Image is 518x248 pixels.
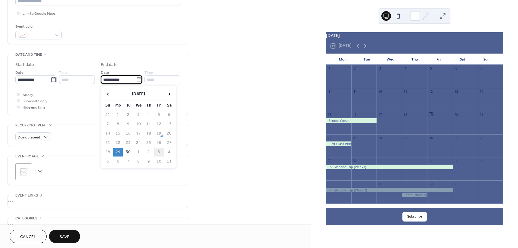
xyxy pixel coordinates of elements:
[353,113,357,117] div: 16
[164,110,174,119] td: 6
[479,89,484,94] div: 14
[23,11,56,17] span: Link to Google Maps
[123,129,133,138] td: 16
[429,182,433,186] div: 10
[479,67,484,71] div: 7
[154,138,164,147] td: 26
[451,54,475,65] div: Sat
[101,62,118,68] div: End date
[429,113,433,117] div: 19
[154,157,164,166] td: 10
[154,110,164,119] td: 5
[355,54,379,65] div: Tue
[353,136,357,140] div: 23
[454,159,458,163] div: 4
[402,193,427,197] div: Inter-School Sports Cross Country
[15,51,42,58] span: Date and time
[113,148,123,157] td: 29
[144,129,154,138] td: 18
[404,89,408,94] div: 11
[10,230,47,243] button: Cancel
[103,101,113,110] th: Su
[353,67,357,71] div: 2
[103,129,113,138] td: 14
[479,136,484,140] div: 28
[379,54,403,65] div: Wed
[404,182,408,186] div: 9
[353,159,357,163] div: 30
[164,157,174,166] td: 11
[23,104,45,111] span: Hide end time
[113,110,123,119] td: 1
[454,113,458,117] div: 20
[454,89,458,94] div: 13
[454,136,458,140] div: 27
[15,122,47,129] span: Recurring event
[123,120,133,129] td: 9
[134,110,143,119] td: 3
[113,157,123,166] td: 6
[353,182,357,186] div: 7
[378,182,382,186] div: 8
[331,54,355,65] div: Mon
[134,101,143,110] th: We
[479,182,484,186] div: 12
[134,148,143,157] td: 1
[123,157,133,166] td: 7
[378,89,382,94] div: 10
[164,120,174,129] td: 13
[404,113,408,117] div: 18
[15,62,34,68] div: Start date
[144,120,154,129] td: 11
[59,70,67,76] span: Time
[378,113,382,117] div: 17
[327,67,332,71] div: 1
[144,138,154,147] td: 25
[15,23,60,30] div: Event color
[8,218,188,231] div: •••
[134,120,143,129] td: 10
[378,159,382,163] div: 1
[134,138,143,147] td: 24
[326,118,377,123] div: School Closed
[103,110,113,119] td: 31
[454,182,458,186] div: 11
[165,88,174,100] span: ›
[429,159,433,163] div: 3
[15,163,32,180] div: ;
[164,138,174,147] td: 27
[113,129,123,138] td: 15
[474,54,498,65] div: Sun
[134,129,143,138] td: 17
[426,54,451,65] div: Fri
[327,182,332,186] div: 6
[326,32,503,39] div: [DATE]
[134,157,143,166] td: 8
[113,120,123,129] td: 8
[327,113,332,117] div: 15
[103,88,112,100] span: ‹
[144,110,154,119] td: 4
[144,70,153,76] span: Time
[154,120,164,129] td: 12
[404,159,408,163] div: 2
[15,70,23,76] span: Date
[144,157,154,166] td: 9
[23,92,33,98] span: All day
[353,89,357,94] div: 9
[60,234,70,240] span: Save
[20,234,36,240] span: Cancel
[23,98,47,104] span: Show date only
[479,113,484,117] div: 21
[378,67,382,71] div: 3
[15,192,38,199] span: Event links
[144,148,154,157] td: 2
[144,101,154,110] th: Th
[123,138,133,147] td: 23
[429,89,433,94] div: 12
[326,188,453,192] div: P7 Glencoe Trip (Week 2)
[154,129,164,138] td: 19
[103,138,113,147] td: 21
[429,67,433,71] div: 5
